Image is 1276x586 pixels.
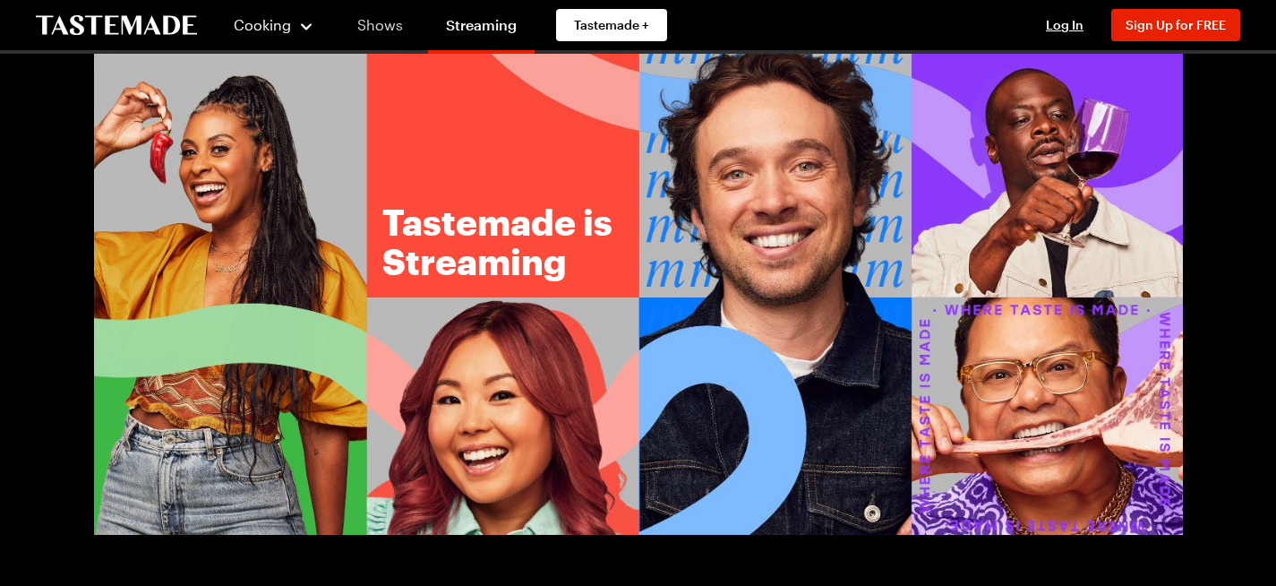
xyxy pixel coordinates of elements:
[36,15,197,36] a: To Tastemade Home Page
[1126,17,1226,32] span: Sign Up for FREE
[1111,9,1240,41] button: Sign Up for FREE
[556,9,667,41] a: Tastemade +
[382,203,669,281] h1: Tastemade is Streaming
[233,4,314,47] button: Cooking
[234,16,291,33] span: Cooking
[1046,17,1083,32] span: Log In
[428,4,535,54] a: Streaming
[1029,16,1100,34] button: Log In
[574,16,649,34] span: Tastemade +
